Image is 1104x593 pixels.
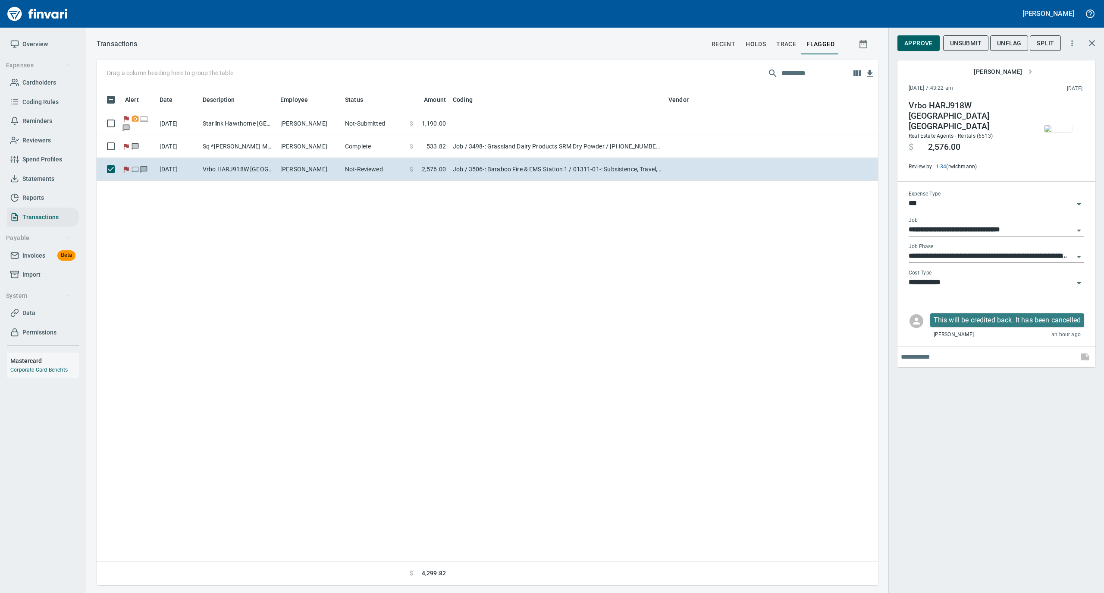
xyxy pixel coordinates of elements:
span: holds [746,39,766,50]
td: Not-Submitted [342,112,406,135]
td: Vrbo HARJ918W [GEOGRAPHIC_DATA] [GEOGRAPHIC_DATA] [199,158,277,181]
label: Cost Type [909,271,932,276]
span: Date [160,95,173,105]
button: Choose columns to display [850,67,863,80]
a: Overview [7,35,79,54]
span: an hour ago [1051,331,1081,339]
button: Open [1073,198,1085,210]
a: Corporate Card Benefits [10,367,68,373]
span: Has messages [140,166,149,172]
img: Finvari [5,3,70,24]
span: 533.82 [427,142,446,151]
button: Unsubmit [943,35,988,51]
td: [PERSON_NAME] [277,112,342,135]
span: $ [410,165,413,173]
label: Job Phase [909,244,933,249]
button: Open [1073,251,1085,263]
span: Employee [280,95,319,105]
p: Transactions [97,39,137,49]
td: Job / 3498-: Grassland Dairy Products SRM Dry Powder / [PHONE_NUMBER]: Consumable CM/GC / 8: Indi... [449,135,665,158]
a: 1-34 [934,164,947,170]
span: Description [203,95,246,105]
td: Starlink Hawthorne [GEOGRAPHIC_DATA] [199,112,277,135]
span: Statements [22,173,54,184]
button: Open [1073,224,1085,237]
button: UnFlag [990,35,1028,51]
p: This will be credited back. It has been cancelled [934,315,1081,325]
span: Split [1037,38,1054,49]
td: [PERSON_NAME] [277,135,342,158]
a: Import [7,265,79,284]
span: Cardholders [22,77,56,88]
td: Job / 3506-: Baraboo Fire & EMS Station 1 / 01311-01-: Subsistence, Travel, & Lodging Reimbursabl... [449,158,665,181]
span: This records your note into the expense. If you would like to send a message to an employee inste... [1075,347,1095,367]
span: Coding Rules [22,97,59,107]
span: Payable [6,233,71,243]
span: Data [22,308,35,319]
span: 2,576.00 [928,142,960,152]
span: Expenses [6,60,71,71]
span: Unsubmit [950,38,982,49]
span: $ [410,569,413,578]
a: Permissions [7,323,79,342]
span: Flagged [122,143,131,149]
span: Vendor [668,95,689,105]
span: Receipt Required [131,116,140,122]
span: Coding [453,95,484,105]
button: Show transactions within a particular date range [850,34,878,54]
span: System [6,290,71,301]
span: Import [22,269,41,280]
h6: Mastercard [10,356,79,366]
h4: Vrbo HARJ918W [GEOGRAPHIC_DATA] [GEOGRAPHIC_DATA] [909,101,1026,132]
td: [PERSON_NAME] [277,158,342,181]
span: Online transaction [131,166,140,172]
span: Coding [453,95,473,105]
span: Approve [904,38,933,49]
span: recent [712,39,735,50]
label: Expense Type [909,192,941,197]
span: flagged [806,39,834,50]
button: System [3,288,75,304]
td: [DATE] [156,135,199,158]
p: Drag a column heading here to group the table [107,69,233,77]
span: $ [410,119,413,128]
span: [PERSON_NAME] [974,66,1032,77]
span: Status [345,95,374,105]
button: Split [1030,35,1061,51]
button: Open [1073,277,1085,289]
span: Amount [424,95,446,105]
td: Complete [342,135,406,158]
button: Payable [3,230,75,246]
span: Alert [125,95,139,105]
span: $ [410,142,413,151]
span: 4,299.82 [422,569,446,578]
button: Approve [897,35,940,51]
span: $ [909,142,913,152]
span: Amount [413,95,446,105]
span: Spend Profiles [22,154,62,165]
a: Spend Profiles [7,150,79,169]
span: Online transaction [140,116,149,122]
span: [DATE] 7:43:22 am [909,84,1010,93]
a: Reminders [7,111,79,131]
span: Flagged [122,116,131,122]
span: 2,576.00 [422,165,446,173]
span: Description [203,95,235,105]
button: [PERSON_NAME] [970,64,1036,80]
a: Statements [7,169,79,189]
span: Reminders [22,116,52,126]
span: Invoices [22,250,45,261]
a: Data [7,303,79,323]
a: Reports [7,188,79,208]
span: 1,190.00 [422,119,446,128]
span: [PERSON_NAME] [934,331,974,339]
td: [DATE] [156,112,199,135]
td: Sq *[PERSON_NAME] Metal FaB Chippewa Fall WI [199,135,277,158]
span: Overview [22,39,48,50]
span: Permissions [22,327,56,338]
span: Real Estate Agents - Rentals (6513) [909,133,993,139]
span: Alert [125,95,150,105]
img: receipts%2Fmarketjohnson%2F2025-10-03%2FMuisxH6P3vOH8i8oVSZRn9NadiA3__e3GavNWMgjlbyQkNB5EYD_thumb... [1044,125,1072,132]
a: Cardholders [7,73,79,92]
